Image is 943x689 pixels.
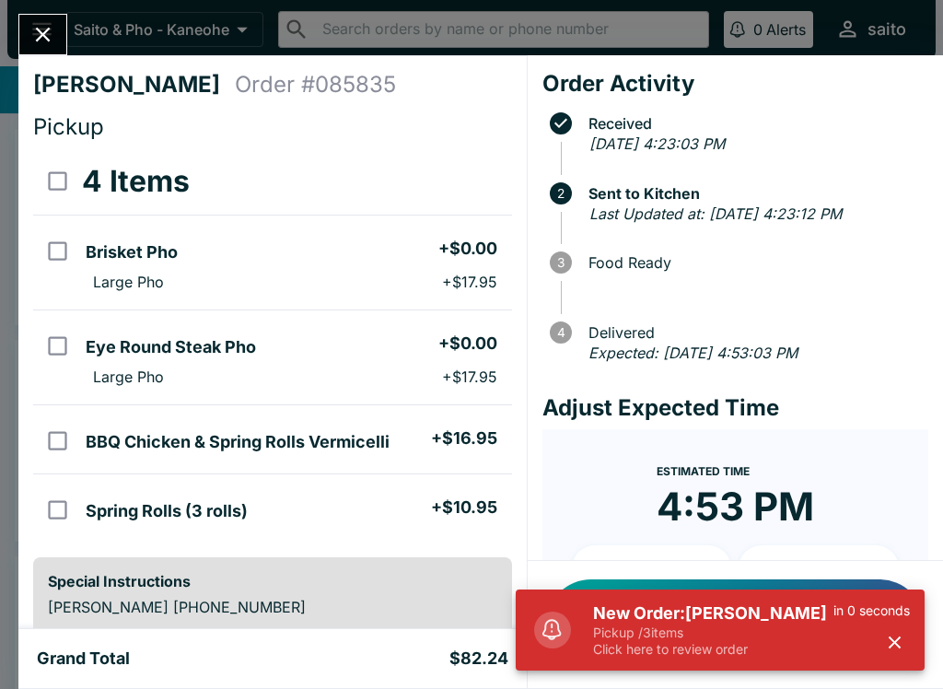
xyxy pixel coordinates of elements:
[557,186,565,201] text: 2
[593,602,833,625] h5: New Order: [PERSON_NAME]
[33,113,104,140] span: Pickup
[86,431,390,453] h5: BBQ Chicken & Spring Rolls Vermicelli
[19,15,66,54] button: Close
[657,483,814,531] time: 4:53 PM
[593,641,833,658] p: Click here to review order
[589,134,725,153] em: [DATE] 4:23:03 PM
[588,344,797,362] em: Expected: [DATE] 4:53:03 PM
[93,368,164,386] p: Large Pho
[86,336,256,358] h5: Eye Round Steak Pho
[438,333,497,355] h5: + $0.00
[449,648,508,670] h5: $82.24
[235,71,396,99] h4: Order # 085835
[431,427,497,450] h5: + $16.95
[657,464,750,478] span: Estimated Time
[93,273,164,291] p: Large Pho
[82,163,190,200] h3: 4 Items
[442,273,497,291] p: + $17.95
[438,238,497,260] h5: + $0.00
[833,602,910,619] p: in 0 seconds
[33,71,235,99] h4: [PERSON_NAME]
[431,496,497,519] h5: + $10.95
[593,625,833,641] p: Pickup / 3 items
[37,648,130,670] h5: Grand Total
[739,545,899,591] button: + 20
[48,598,497,616] p: [PERSON_NAME] [PHONE_NUMBER]
[546,579,925,670] button: Notify Customer Food is Ready
[579,254,928,271] span: Food Ready
[579,115,928,132] span: Received
[589,204,842,223] em: Last Updated at: [DATE] 4:23:12 PM
[86,500,248,522] h5: Spring Rolls (3 rolls)
[542,394,928,422] h4: Adjust Expected Time
[542,70,928,98] h4: Order Activity
[556,325,565,340] text: 4
[579,324,928,341] span: Delivered
[86,241,178,263] h5: Brisket Pho
[579,185,928,202] span: Sent to Kitchen
[557,255,565,270] text: 3
[48,572,497,590] h6: Special Instructions
[572,545,732,591] button: + 10
[33,148,512,543] table: orders table
[442,368,497,386] p: + $17.95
